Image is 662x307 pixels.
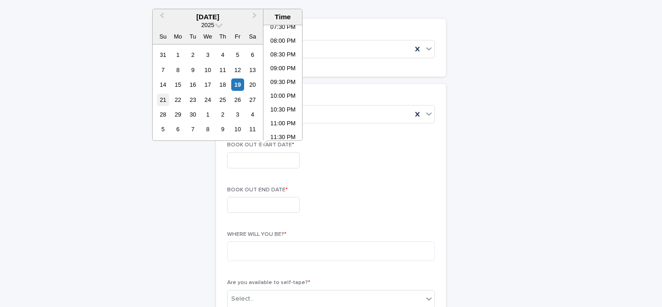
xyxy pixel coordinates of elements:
[171,123,184,135] div: Choose Monday, October 6th, 2025
[201,78,214,91] div: Choose Wednesday, September 17th, 2025
[246,123,259,135] div: Choose Saturday, October 11th, 2025
[263,49,302,62] li: 08:30 PM
[217,64,229,76] div: Choose Thursday, September 11th, 2025
[231,123,244,135] div: Choose Friday, October 10th, 2025
[263,76,302,90] li: 09:30 PM
[157,49,169,61] div: Choose Sunday, August 31st, 2025
[217,123,229,135] div: Choose Thursday, October 9th, 2025
[201,22,214,28] span: 2025
[201,64,214,76] div: Choose Wednesday, September 10th, 2025
[246,49,259,61] div: Choose Saturday, September 6th, 2025
[187,78,199,91] div: Choose Tuesday, September 16th, 2025
[201,94,214,106] div: Choose Wednesday, September 24th, 2025
[217,30,229,43] div: Th
[187,108,199,121] div: Choose Tuesday, September 30th, 2025
[157,64,169,76] div: Choose Sunday, September 7th, 2025
[263,131,302,145] li: 11:30 PM
[155,47,260,137] div: month 2025-09
[187,94,199,106] div: Choose Tuesday, September 23rd, 2025
[217,94,229,106] div: Choose Thursday, September 25th, 2025
[157,108,169,121] div: Choose Sunday, September 28th, 2025
[157,123,169,135] div: Choose Sunday, October 5th, 2025
[246,108,259,121] div: Choose Saturday, October 4th, 2025
[201,123,214,135] div: Choose Wednesday, October 8th, 2025
[246,78,259,91] div: Choose Saturday, September 20th, 2025
[187,64,199,76] div: Choose Tuesday, September 9th, 2025
[246,30,259,43] div: Sa
[266,13,300,21] div: Time
[263,35,302,49] li: 08:00 PM
[187,30,199,43] div: Tu
[154,10,168,25] button: Previous Month
[246,94,259,106] div: Choose Saturday, September 27th, 2025
[217,78,229,91] div: Choose Thursday, September 18th, 2025
[263,104,302,117] li: 10:30 PM
[187,49,199,61] div: Choose Tuesday, September 2nd, 2025
[231,78,244,91] div: Choose Friday, September 19th, 2025
[227,232,286,237] span: WHERE WILL YOU BE?
[263,21,302,35] li: 07:30 PM
[153,13,263,21] div: [DATE]
[231,30,244,43] div: Fr
[231,94,244,106] div: Choose Friday, September 26th, 2025
[248,10,263,25] button: Next Month
[201,30,214,43] div: We
[157,30,169,43] div: Su
[231,64,244,76] div: Choose Friday, September 12th, 2025
[263,90,302,104] li: 10:00 PM
[171,30,184,43] div: Mo
[171,64,184,76] div: Choose Monday, September 8th, 2025
[227,187,288,193] span: BOOK OUT END DATE
[171,108,184,121] div: Choose Monday, September 29th, 2025
[171,94,184,106] div: Choose Monday, September 22nd, 2025
[157,94,169,106] div: Choose Sunday, September 21st, 2025
[171,78,184,91] div: Choose Monday, September 15th, 2025
[227,280,310,285] span: Are you available to self-tape?
[217,108,229,121] div: Choose Thursday, October 2nd, 2025
[263,62,302,76] li: 09:00 PM
[231,108,244,121] div: Choose Friday, October 3rd, 2025
[246,64,259,76] div: Choose Saturday, September 13th, 2025
[201,49,214,61] div: Choose Wednesday, September 3rd, 2025
[171,49,184,61] div: Choose Monday, September 1st, 2025
[157,78,169,91] div: Choose Sunday, September 14th, 2025
[263,117,302,131] li: 11:00 PM
[217,49,229,61] div: Choose Thursday, September 4th, 2025
[231,49,244,61] div: Choose Friday, September 5th, 2025
[187,123,199,135] div: Choose Tuesday, October 7th, 2025
[201,108,214,121] div: Choose Wednesday, October 1st, 2025
[231,294,254,304] div: Select...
